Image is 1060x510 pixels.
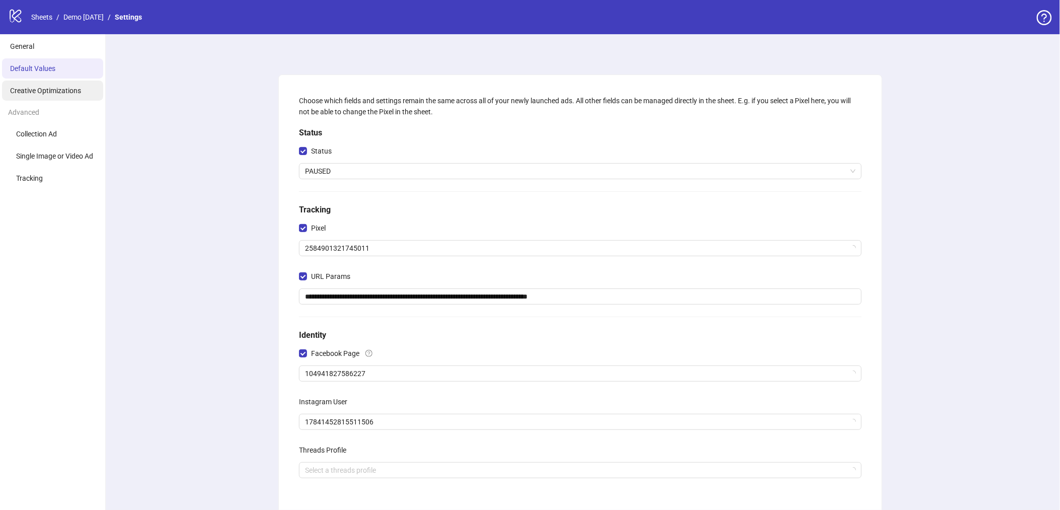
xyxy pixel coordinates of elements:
li: / [56,12,59,23]
a: Settings [113,12,144,23]
span: Creative Optimizations [10,87,81,95]
h5: Status [299,127,862,139]
span: Tracking [16,174,43,182]
span: Status [307,145,336,157]
span: question-circle [365,350,372,357]
span: question-circle [1037,10,1052,25]
span: URL Params [307,271,354,282]
div: Choose which fields and settings remain the same across all of your newly launched ads. All other... [299,95,862,117]
span: 2584901321745011 [305,241,856,256]
li: / [108,12,111,23]
span: Pixel [307,223,330,234]
span: PAUSED [305,164,856,179]
span: 17841452815511506 [305,414,856,429]
span: Collection Ad [16,130,57,138]
h5: Tracking [299,204,862,216]
span: General [10,42,34,50]
span: loading [849,418,858,426]
span: Single Image or Video Ad [16,152,93,160]
span: Default Values [10,64,55,72]
span: Facebook Page [307,348,363,359]
label: Instagram User [299,394,354,410]
a: Sheets [29,12,54,23]
span: 104941827586227 [305,366,856,381]
label: Threads Profile [299,442,353,458]
span: loading [849,244,858,253]
span: loading [849,466,858,475]
a: Demo [DATE] [61,12,106,23]
span: loading [849,370,858,378]
h5: Identity [299,329,862,341]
